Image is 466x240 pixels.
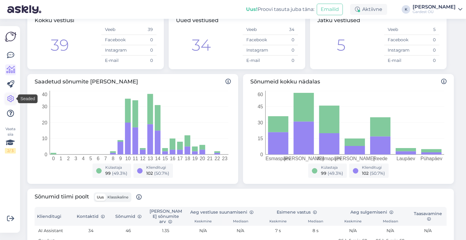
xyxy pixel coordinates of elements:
tspan: 4 [82,156,85,161]
div: 5 [337,33,346,57]
th: Mediaan [222,218,259,226]
tspan: 10 [125,156,131,161]
td: N/A [409,226,447,236]
tspan: 0 [260,152,263,157]
span: Sõnumeid kokku nädalas [250,78,447,86]
img: Askly Logo [5,31,16,42]
tspan: 23 [222,156,228,161]
span: Saadetud sõnumite [PERSON_NAME] [35,78,231,86]
tspan: 40 [42,92,47,97]
span: ( 50.7 %) [154,171,169,176]
span: Sõnumid tiimi poolt [35,192,142,202]
tspan: 30 [258,120,263,125]
th: Klienditugi [35,207,72,226]
td: 8 s [297,226,334,236]
span: Kokku vestlusi [35,17,74,24]
tspan: 13 [147,156,153,161]
th: Mediaan [297,218,334,226]
div: 34 [192,33,211,57]
td: 0 [270,35,298,45]
span: 99 [321,171,326,176]
td: Veeb [243,25,270,35]
th: Sõnumid [110,207,147,226]
td: 0 [129,45,157,56]
div: Seaded [18,94,37,103]
td: Instagram [101,45,129,56]
div: 2 / 3 [5,148,16,154]
tspan: 18 [185,156,190,161]
div: Klienditugi [146,165,169,170]
th: Keskmine [184,218,222,226]
tspan: [PERSON_NAME] [335,156,375,161]
tspan: 3 [74,156,77,161]
div: Külastaja [105,165,127,170]
button: Emailid [317,4,343,15]
td: Instagram [243,45,270,56]
tspan: 8 [112,156,114,161]
td: 0 [412,35,439,45]
tspan: 20 [42,120,47,125]
td: Veeb [101,25,129,35]
th: Mediaan [372,218,409,226]
tspan: 21 [207,156,213,161]
div: Gardest OÜ [413,9,456,14]
td: Instagram [384,45,412,56]
span: Jätku vestlused [317,17,360,24]
td: 0 [270,56,298,66]
tspan: 30 [42,104,47,109]
td: 0 [412,45,439,56]
td: 0 [129,56,157,66]
td: 46 [110,226,147,236]
b: Uus! [246,6,258,12]
span: 102 [362,171,369,176]
th: Keskmine [334,218,372,226]
td: N/A [372,226,409,236]
span: 102 [146,171,153,176]
tspan: Pühapäev [420,156,442,161]
tspan: Laupäev [397,156,415,161]
tspan: 10 [42,136,47,141]
tspan: 60 [258,92,263,97]
td: AI Assistant [35,226,72,236]
span: ( 49.3 %) [112,171,127,176]
tspan: 5 [89,156,92,161]
td: 0 [129,35,157,45]
tspan: Esmaspäev [265,156,291,161]
tspan: 22 [214,156,220,161]
td: Facebook [243,35,270,45]
tspan: 11 [133,156,138,161]
th: Esimene vastus [259,207,334,218]
td: 34 [270,25,298,35]
div: Klienditugi [362,165,385,170]
tspan: 17 [177,156,183,161]
td: 0 [412,56,439,66]
div: K [402,5,410,14]
td: N/A [222,226,259,236]
span: Uued vestlused [176,17,218,24]
tspan: 14 [155,156,160,161]
td: 39 [129,25,157,35]
tspan: 16 [170,156,175,161]
tspan: 20 [200,156,205,161]
td: E-mail [243,56,270,66]
div: 39 [51,33,69,57]
th: Keskmine [259,218,297,226]
span: Klassikaline [107,195,128,199]
td: E-mail [101,56,129,66]
tspan: 2 [67,156,70,161]
tspan: 15 [258,136,263,141]
span: 99 [105,171,111,176]
th: Taasavamine [409,207,447,226]
td: Facebook [101,35,129,45]
tspan: 9 [119,156,122,161]
tspan: 6 [97,156,100,161]
td: 0 [270,45,298,56]
div: [PERSON_NAME] [413,5,456,9]
tspan: [PERSON_NAME] [284,156,324,161]
div: Aktiivne [350,4,387,15]
td: E-mail [384,56,412,66]
div: Külastaja [321,165,343,170]
span: Uus [97,195,104,199]
td: Facebook [384,35,412,45]
tspan: 12 [140,156,146,161]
